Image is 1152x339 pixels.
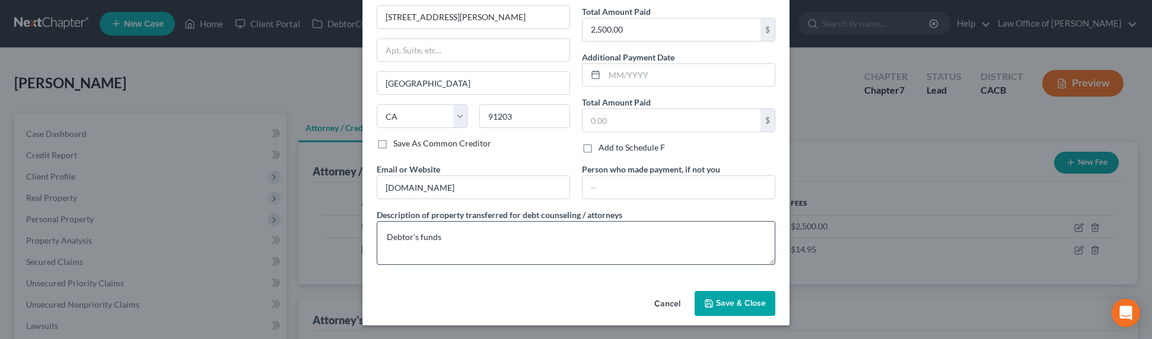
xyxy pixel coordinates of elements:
[377,163,440,175] label: Email or Website
[695,291,775,316] button: Save & Close
[1112,299,1140,327] div: Open Intercom Messenger
[760,109,775,132] div: $
[479,104,570,128] input: Enter zip...
[583,176,775,199] input: --
[377,72,569,94] input: Enter city...
[377,209,622,221] label: Description of property transferred for debt counseling / attorneys
[582,51,674,63] label: Additional Payment Date
[582,163,720,175] label: Person who made payment, if not you
[582,5,651,18] label: Total Amount Paid
[377,39,569,62] input: Apt, Suite, etc...
[716,298,766,308] span: Save & Close
[760,18,775,41] div: $
[583,18,760,41] input: 0.00
[393,137,491,149] label: Save As Common Creditor
[582,96,651,108] label: Total Amount Paid
[645,292,690,316] button: Cancel
[377,176,569,199] input: --
[599,142,665,153] label: Add to Schedule F
[604,64,775,87] input: MM/YYYY
[377,6,569,28] input: Enter address...
[583,109,760,132] input: 0.00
